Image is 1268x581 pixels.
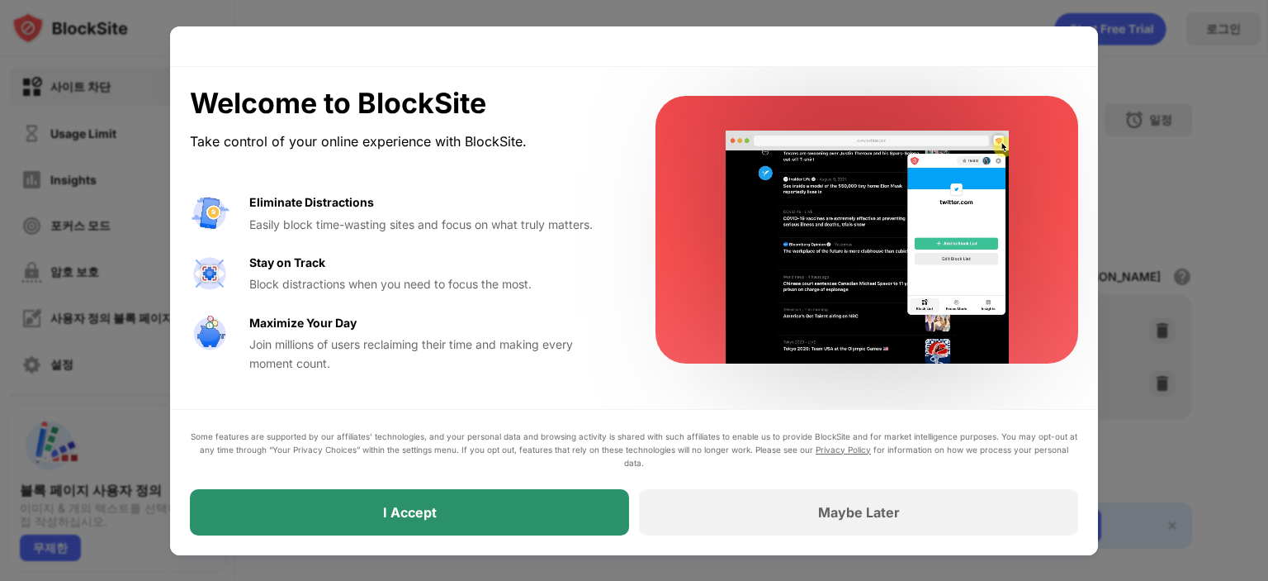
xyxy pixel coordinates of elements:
[249,275,616,293] div: Block distractions when you need to focus the most.
[190,430,1078,469] div: Some features are supported by our affiliates’ technologies, and your personal data and browsing ...
[816,445,871,455] a: Privacy Policy
[190,130,616,154] div: Take control of your online experience with BlockSite.
[249,193,374,212] div: Eliminate Distractions
[249,254,325,272] div: Stay on Track
[190,254,229,293] img: value-focus.svg
[818,504,900,521] div: Maybe Later
[249,314,357,332] div: Maximize Your Day
[190,314,229,354] img: value-safe-time.svg
[190,87,616,121] div: Welcome to BlockSite
[249,216,616,234] div: Easily block time-wasting sites and focus on what truly matters.
[249,336,616,373] div: Join millions of users reclaiming their time and making every moment count.
[383,504,437,521] div: I Accept
[190,193,229,233] img: value-avoid-distractions.svg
